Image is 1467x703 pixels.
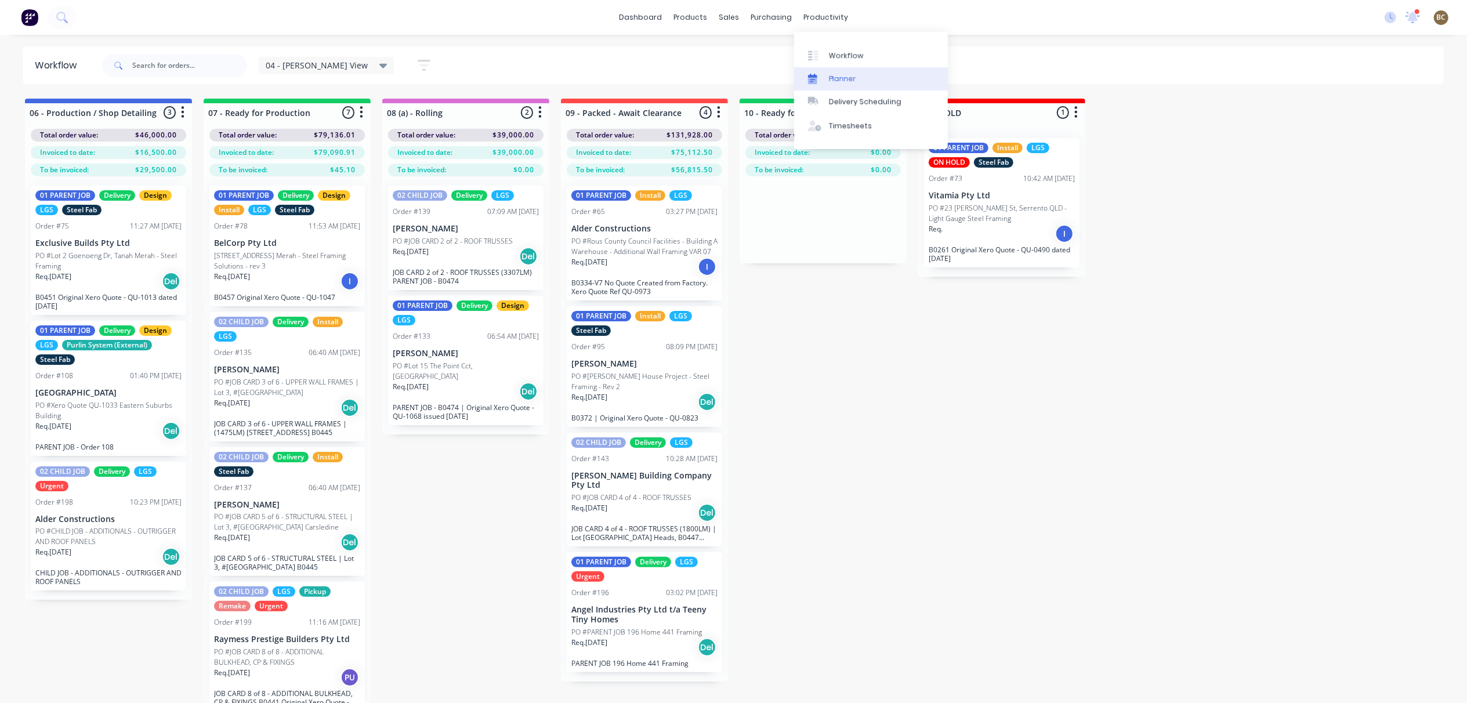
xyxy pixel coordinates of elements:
[571,524,718,542] p: JOB CARD 4 of 4 - ROOF TRUSSES (1800LM) | Lot [GEOGRAPHIC_DATA] Heads, B0447 Original Xero Quote ...
[130,371,182,381] div: 01:40 PM [DATE]
[35,481,68,491] div: Urgent
[993,143,1023,153] div: Install
[571,257,607,267] p: Req. [DATE]
[571,454,609,464] div: Order #143
[871,165,892,175] span: $0.00
[214,500,360,510] p: [PERSON_NAME]
[99,190,135,201] div: Delivery
[134,466,157,477] div: LGS
[755,165,803,175] span: To be invoiced:
[314,147,356,158] span: $79,090.91
[668,9,713,26] div: products
[219,165,267,175] span: To be invoiced:
[214,466,253,477] div: Steel Fab
[794,44,948,67] a: Workflow
[571,588,609,598] div: Order #196
[571,557,631,567] div: 01 PARENT JOB
[214,419,360,437] p: JOB CARD 3 of 6 - UPPER WALL FRAMES | (1475LM) [STREET_ADDRESS] B0445
[330,165,356,175] span: $45.10
[35,466,90,477] div: 02 CHILD JOB
[214,398,250,408] p: Req. [DATE]
[698,393,716,411] div: Del
[35,190,95,201] div: 01 PARENT JOB
[341,398,359,417] div: Del
[266,59,368,71] span: 04 - [PERSON_NAME] View
[94,466,130,477] div: Delivery
[162,548,180,566] div: Del
[341,533,359,552] div: Del
[755,147,810,158] span: Invoiced to date:
[567,306,722,427] div: 01 PARENT JOBInstallLGSSteel FabOrder #9508:09 PM [DATE][PERSON_NAME]PO #[PERSON_NAME] House Proj...
[35,59,82,73] div: Workflow
[35,293,182,310] p: B0451 Original Xero Quote - QU-1013 dated [DATE]
[393,361,539,382] p: PO #Lot 15 The Point Cct, [GEOGRAPHIC_DATA]
[273,317,309,327] div: Delivery
[745,9,798,26] div: purchasing
[130,221,182,231] div: 11:27 AM [DATE]
[698,503,716,522] div: Del
[1055,224,1074,243] div: I
[31,462,186,591] div: 02 CHILD JOBDeliveryLGSUrgentOrder #19810:23 PM [DATE]Alder ConstructionsPO #CHILD JOB - ADDITION...
[309,617,360,628] div: 11:16 AM [DATE]
[214,238,360,248] p: BelCorp Pty Ltd
[393,190,447,201] div: 02 CHILD JOB
[35,251,182,271] p: PO #Lot 2 Goenoeng Dr, Tanah Merah - Steel Framing
[571,206,605,217] div: Order #65
[924,138,1080,267] div: 01 PARENT JOBInstallLGSON HOLDSteel FabOrder #7310:42 AM [DATE]Vitamia Pty LtdPO #23 [PERSON_NAME...
[519,382,538,401] div: Del
[139,325,172,336] div: Design
[135,130,177,140] span: $46,000.00
[497,300,529,311] div: Design
[635,190,665,201] div: Install
[35,400,182,421] p: PO #Xero Quote QU-1033 Eastern Suburbs Building
[669,311,692,321] div: LGS
[571,492,691,503] p: PO #JOB CARD 4 of 4 - ROOF TRUSSES
[393,382,429,392] p: Req. [DATE]
[571,190,631,201] div: 01 PARENT JOB
[219,147,274,158] span: Invoiced to date:
[613,9,668,26] a: dashboard
[214,317,269,327] div: 02 CHILD JOB
[135,147,177,158] span: $16,500.00
[698,258,716,276] div: I
[397,130,455,140] span: Total order value:
[397,165,446,175] span: To be invoiced:
[666,454,718,464] div: 10:28 AM [DATE]
[929,224,943,234] p: Req.
[671,165,713,175] span: $56,815.50
[798,9,854,26] div: productivity
[35,497,73,508] div: Order #198
[214,251,360,271] p: [STREET_ADDRESS] Merah - Steel Framing Solutions - rev 3
[571,371,718,392] p: PO #[PERSON_NAME] House Project - Steel Framing - Rev 2
[278,190,314,201] div: Delivery
[214,532,250,543] p: Req. [DATE]
[35,421,71,432] p: Req. [DATE]
[571,437,626,448] div: 02 CHILD JOB
[393,300,452,311] div: 01 PARENT JOB
[309,221,360,231] div: 11:53 AM [DATE]
[492,147,534,158] span: $39,000.00
[214,601,251,611] div: Remake
[393,268,539,285] p: JOB CARD 2 of 2 - ROOF TRUSSES (3307LM) PARENT JOB - B0474
[974,157,1013,168] div: Steel Fab
[162,272,180,291] div: Del
[388,296,544,425] div: 01 PARENT JOBDeliveryDesignLGSOrder #13306:54 AM [DATE][PERSON_NAME]PO #Lot 15 The Point Cct, [GE...
[794,67,948,90] a: Planner
[214,647,360,668] p: PO #JOB CARD 8 of 8 - ADDITIONAL BULKHEAD, CP & FIXINGS
[571,605,718,625] p: Angel Industries Pty Ltd t/a Teeny Tiny Homes
[571,342,605,352] div: Order #95
[487,206,539,217] div: 07:09 AM [DATE]
[132,54,247,77] input: Search for orders...
[571,311,631,321] div: 01 PARENT JOB
[393,331,430,342] div: Order #133
[273,452,309,462] div: Delivery
[393,403,539,421] p: PARENT JOB - B0474 | Original Xero Quote - QU-1068 issued [DATE]
[388,186,544,290] div: 02 CHILD JOBDeliveryLGSOrder #13907:09 AM [DATE][PERSON_NAME]PO #JOB CARD 2 of 2 - ROOF TRUSSESRe...
[214,668,250,678] p: Req. [DATE]
[829,50,864,61] div: Workflow
[214,483,252,493] div: Order #137
[393,224,539,234] p: [PERSON_NAME]
[571,236,718,257] p: PO #Rous County Council Facilities - Building A Warehouse - Additional Wall Framing VAR 07
[519,247,538,266] div: Del
[318,190,350,201] div: Design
